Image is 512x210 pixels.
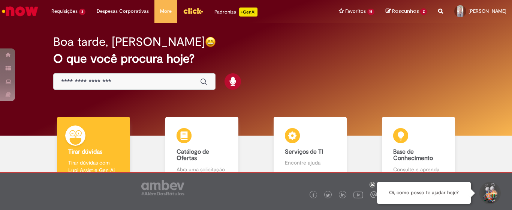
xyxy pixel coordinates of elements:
div: Oi, como posso te ajudar hoje? [377,182,471,204]
img: ServiceNow [1,4,39,19]
img: logo_footer_twitter.png [326,193,330,197]
span: Requisições [51,8,78,15]
img: happy-face.png [205,36,216,47]
p: Consulte e aprenda [393,166,444,173]
span: Despesas Corporativas [97,8,149,15]
p: Tirar dúvidas com Lupi Assist e Gen Ai [68,159,119,174]
img: click_logo_yellow_360x200.png [183,5,203,17]
img: logo_footer_facebook.png [311,193,315,197]
b: Base de Conhecimento [393,148,433,162]
h2: O que você procura hoje? [53,52,459,65]
span: Favoritos [345,8,366,15]
img: logo_footer_ambev_rotulo_gray.png [141,180,184,195]
img: logo_footer_workplace.png [370,191,377,198]
span: [PERSON_NAME] [469,8,506,14]
p: Encontre ajuda [285,159,336,166]
a: Rascunhos [386,8,427,15]
img: logo_footer_youtube.png [353,190,363,199]
p: +GenAi [239,8,257,17]
b: Tirar dúvidas [68,148,102,156]
button: Iniciar Conversa de Suporte [478,182,501,204]
a: Catálogo de Ofertas Abra uma solicitação [148,117,256,182]
span: More [160,8,172,15]
span: 3 [79,9,85,15]
span: 15 [367,9,375,15]
a: Serviços de TI Encontre ajuda [256,117,364,182]
a: Tirar dúvidas Tirar dúvidas com Lupi Assist e Gen Ai [39,117,148,182]
p: Abra uma solicitação [177,166,228,173]
b: Catálogo de Ofertas [177,148,209,162]
div: Padroniza [214,8,257,17]
h2: Boa tarde, [PERSON_NAME] [53,35,205,48]
span: 2 [420,8,427,15]
a: Base de Conhecimento Consulte e aprenda [364,117,473,182]
img: logo_footer_linkedin.png [341,193,345,198]
b: Serviços de TI [285,148,323,156]
span: Rascunhos [392,8,419,15]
